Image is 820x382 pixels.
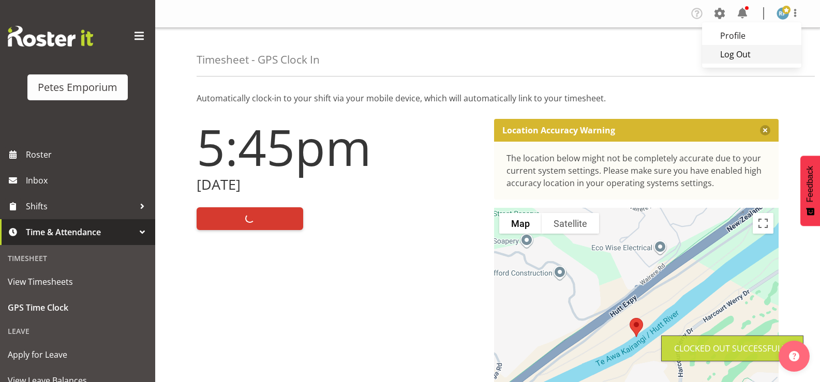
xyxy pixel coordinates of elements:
[26,173,150,188] span: Inbox
[506,152,767,189] div: The location below might not be completely accurate due to your current system settings. Please m...
[499,213,542,234] button: Show street map
[3,320,153,342] div: Leave
[777,7,789,20] img: reina-puketapu721.jpg
[800,156,820,226] button: Feedback - Show survey
[702,45,801,64] a: Log Out
[502,125,615,135] p: Location Accuracy Warning
[8,26,93,47] img: Rosterit website logo
[8,274,147,289] span: View Timesheets
[197,177,482,193] h2: [DATE]
[197,119,482,175] h1: 5:45pm
[197,92,779,104] p: Automatically clock-in to your shift via your mobile device, which will automatically link to you...
[8,347,147,362] span: Apply for Leave
[3,269,153,295] a: View Timesheets
[3,295,153,320] a: GPS Time Clock
[197,54,320,66] h4: Timesheet - GPS Clock In
[26,224,135,240] span: Time & Attendance
[3,342,153,368] a: Apply for Leave
[26,198,135,214] span: Shifts
[38,80,117,95] div: Petes Emporium
[702,26,801,45] a: Profile
[26,147,150,162] span: Roster
[3,248,153,269] div: Timesheet
[542,213,599,234] button: Show satellite imagery
[806,166,815,202] span: Feedback
[8,300,147,315] span: GPS Time Clock
[674,342,791,355] div: Clocked out Successfully
[789,351,799,361] img: help-xxl-2.png
[753,213,773,234] button: Toggle fullscreen view
[760,125,770,135] button: Close message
